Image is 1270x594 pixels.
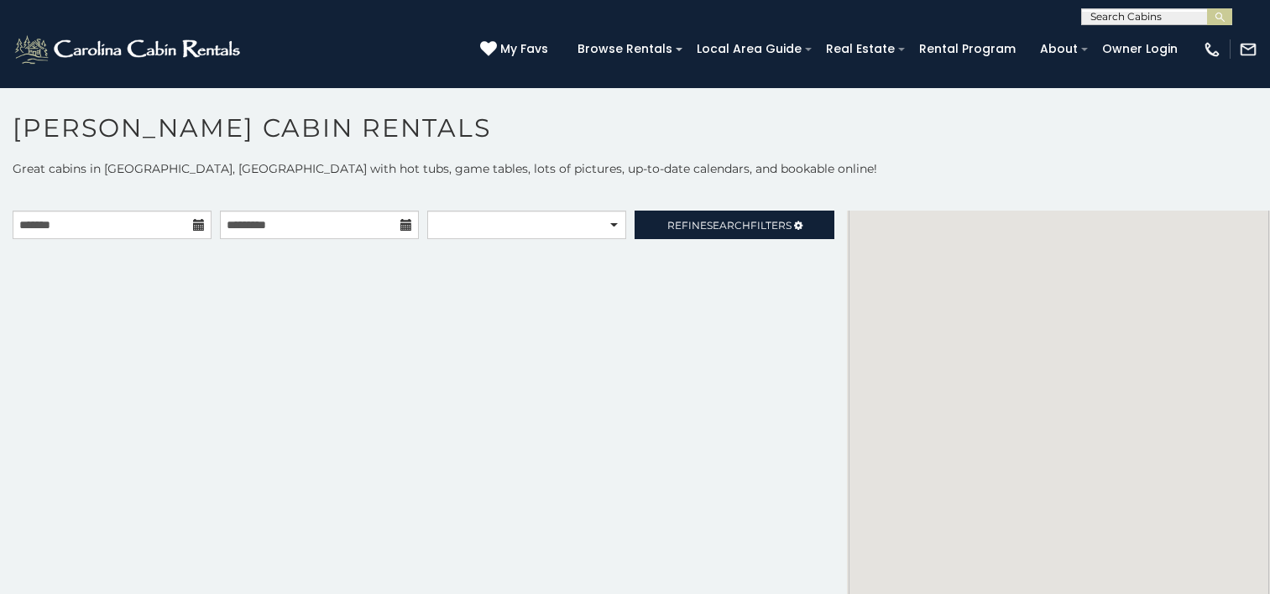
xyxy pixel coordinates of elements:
a: RefineSearchFilters [635,211,834,239]
a: Rental Program [911,36,1024,62]
img: phone-regular-white.png [1203,40,1221,59]
span: My Favs [500,40,548,58]
img: mail-regular-white.png [1239,40,1257,59]
a: Browse Rentals [569,36,681,62]
img: White-1-2.png [13,33,245,66]
a: Local Area Guide [688,36,810,62]
a: My Favs [480,40,552,59]
span: Search [707,219,750,232]
a: Owner Login [1094,36,1186,62]
span: Refine Filters [667,219,792,232]
a: About [1032,36,1086,62]
a: Real Estate [818,36,903,62]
